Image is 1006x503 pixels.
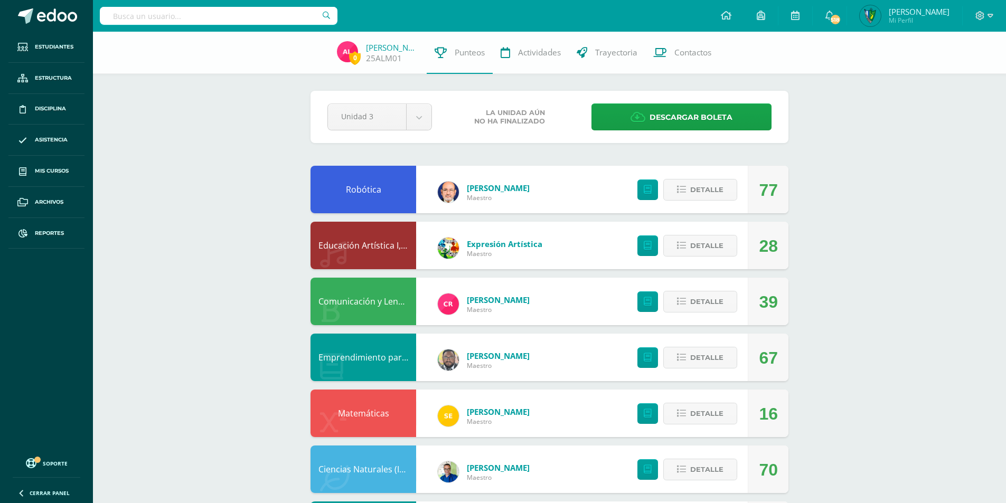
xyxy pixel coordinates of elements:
[30,489,70,497] span: Cerrar panel
[467,473,530,482] span: Maestro
[8,63,84,94] a: Estructura
[35,74,72,82] span: Estructura
[690,180,723,200] span: Detalle
[8,32,84,63] a: Estudiantes
[337,41,358,62] img: dc6dcc167d74c1b872daef059ee08812.png
[35,136,68,144] span: Asistencia
[455,47,485,58] span: Punteos
[860,5,881,26] img: 1b281a8218983e455f0ded11b96ffc56.png
[311,445,416,493] div: Ciencias Naturales (Introducción a la Biología)
[438,405,459,426] img: 03c2987289e60ca238394da5f82a525a.png
[328,104,431,130] a: Unidad 3
[8,218,84,249] a: Reportes
[35,43,73,51] span: Estudiantes
[467,249,542,258] span: Maestro
[889,16,949,25] span: Mi Perfil
[366,53,402,64] a: 25ALM01
[759,446,778,493] div: 70
[830,14,841,25] span: 518
[438,349,459,371] img: 712781701cd376c1a616437b5c60ae46.png
[663,179,737,201] button: Detalle
[311,278,416,325] div: Comunicación y Lenguaje, Idioma Español
[311,334,416,381] div: Emprendimiento para la Productividad
[759,166,778,214] div: 77
[311,390,416,437] div: Matemáticas
[645,32,719,74] a: Contactos
[8,94,84,125] a: Disciplina
[690,404,723,423] span: Detalle
[8,125,84,156] a: Asistencia
[690,348,723,367] span: Detalle
[341,104,393,129] span: Unidad 3
[35,229,64,238] span: Reportes
[8,187,84,218] a: Archivos
[35,167,69,175] span: Mis cursos
[467,193,530,202] span: Maestro
[591,103,772,130] a: Descargar boleta
[663,403,737,424] button: Detalle
[338,407,389,419] a: Matemáticas
[311,222,416,269] div: Educación Artística I, Música y Danza
[759,334,778,382] div: 67
[650,105,732,130] span: Descargar boleta
[493,32,569,74] a: Actividades
[889,6,949,17] span: [PERSON_NAME]
[13,455,80,470] a: Soporte
[518,47,561,58] span: Actividades
[8,156,84,187] a: Mis cursos
[759,390,778,438] div: 16
[467,361,530,370] span: Maestro
[467,183,530,193] a: [PERSON_NAME]
[35,198,63,206] span: Archivos
[438,238,459,259] img: 159e24a6ecedfdf8f489544946a573f0.png
[663,235,737,257] button: Detalle
[35,105,66,113] span: Disciplina
[759,278,778,326] div: 39
[569,32,645,74] a: Trayectoria
[349,51,361,64] span: 0
[663,459,737,480] button: Detalle
[690,292,723,311] span: Detalle
[43,460,68,467] span: Soporte
[100,7,337,25] input: Busca un usuario...
[318,463,501,475] a: Ciencias Naturales (Introducción a la Biología)
[759,222,778,270] div: 28
[467,305,530,314] span: Maestro
[663,347,737,368] button: Detalle
[311,166,416,213] div: Robótica
[467,406,530,417] a: [PERSON_NAME]
[318,296,485,307] a: Comunicación y Lenguaje, Idioma Español
[467,350,530,361] a: [PERSON_NAME]
[674,47,711,58] span: Contactos
[474,109,545,126] span: La unidad aún no ha finalizado
[467,239,542,249] a: Expresión Artística
[690,460,723,479] span: Detalle
[318,240,465,251] a: Educación Artística I, Música y Danza
[467,417,530,426] span: Maestro
[366,42,419,53] a: [PERSON_NAME]
[427,32,493,74] a: Punteos
[595,47,637,58] span: Trayectoria
[438,293,459,315] img: ab28fb4d7ed199cf7a34bbef56a79c5b.png
[438,461,459,482] img: 692ded2a22070436d299c26f70cfa591.png
[438,182,459,203] img: 6b7a2a75a6c7e6282b1a1fdce061224c.png
[318,352,474,363] a: Emprendimiento para la Productividad
[467,462,530,473] a: [PERSON_NAME]
[663,291,737,312] button: Detalle
[690,236,723,255] span: Detalle
[346,184,381,195] a: Robótica
[467,295,530,305] a: [PERSON_NAME]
